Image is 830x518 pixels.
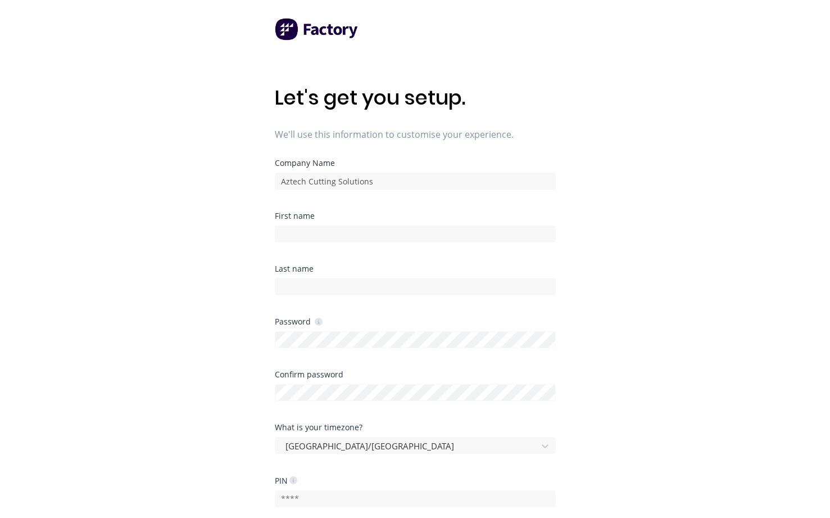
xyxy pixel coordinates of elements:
[275,85,556,110] h1: Let's get you setup.
[275,371,556,379] div: Confirm password
[275,159,556,167] div: Company Name
[275,316,323,327] div: Password
[275,475,297,486] div: PIN
[275,265,556,273] div: Last name
[275,212,556,220] div: First name
[275,128,556,141] span: We'll use this information to customise your experience.
[275,18,359,40] img: Factory
[275,424,556,431] div: What is your timezone?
